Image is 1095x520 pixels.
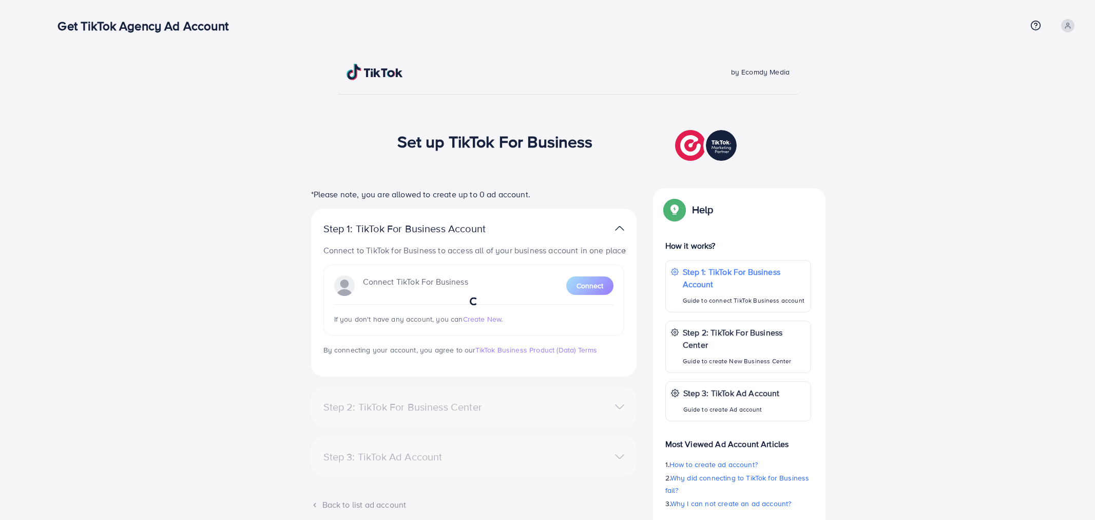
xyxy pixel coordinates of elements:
p: Guide to create New Business Center [683,355,805,367]
img: Popup guide [665,200,684,219]
p: Most Viewed Ad Account Articles [665,430,811,450]
h1: Set up TikTok For Business [397,132,593,151]
p: *Please note, you are allowed to create up to 0 ad account. [311,188,637,200]
span: Why did connecting to TikTok for Business fail? [665,473,810,495]
p: 2. [665,472,811,496]
p: 3. [665,497,811,510]
p: 1. [665,458,811,471]
h3: Get TikTok Agency Ad Account [57,18,236,33]
span: Why I can not create an ad account? [670,498,792,509]
img: TikTok [347,64,403,80]
p: Step 1: TikTok For Business Account [323,222,518,235]
p: Step 1: TikTok For Business Account [683,266,805,290]
p: Step 3: TikTok Ad Account [683,387,780,399]
span: by Ecomdy Media [731,67,790,77]
img: TikTok partner [675,127,739,163]
p: How it works? [665,239,811,252]
p: Guide to create Ad account [683,403,780,416]
p: Guide to connect TikTok Business account [683,294,805,307]
div: Back to list ad account [311,499,637,511]
p: Help [692,203,714,216]
img: TikTok partner [615,221,624,236]
span: How to create ad account? [669,459,758,470]
p: Step 2: TikTok For Business Center [683,326,805,351]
